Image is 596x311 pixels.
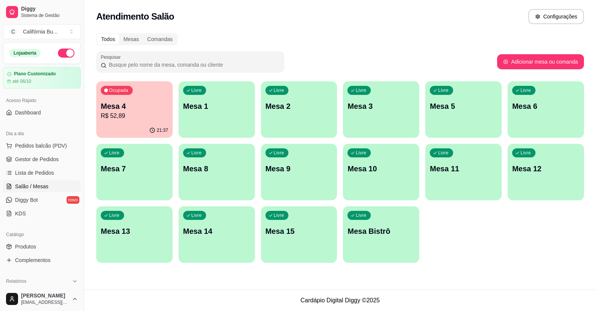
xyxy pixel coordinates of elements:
[512,163,579,174] p: Mesa 12
[15,142,67,149] span: Pedidos balcão (PDV)
[97,34,119,44] div: Todos
[508,81,584,138] button: LivreMesa 6
[21,299,69,305] span: [EMAIL_ADDRESS][DOMAIN_NAME]
[520,150,531,156] p: Livre
[3,180,81,192] a: Salão / Mesas
[347,101,415,111] p: Mesa 3
[343,206,419,263] button: LivreMesa Bistrô
[15,183,49,190] span: Salão / Mesas
[15,109,41,116] span: Dashboard
[261,144,337,200] button: LivreMesa 9
[106,61,280,69] input: Pesquisar
[261,206,337,263] button: LivreMesa 15
[119,34,143,44] div: Mesas
[3,207,81,220] a: KDS
[347,163,415,174] p: Mesa 10
[15,169,54,177] span: Lista de Pedidos
[101,163,168,174] p: Mesa 7
[356,212,366,218] p: Livre
[430,101,497,111] p: Mesa 5
[3,241,81,253] a: Produtos
[15,243,36,250] span: Produtos
[109,150,120,156] p: Livre
[438,87,449,93] p: Livre
[3,107,81,119] a: Dashboard
[96,206,173,263] button: LivreMesa 13
[21,6,78,12] span: Diggy
[58,49,74,58] button: Alterar Status
[438,150,449,156] p: Livre
[14,71,56,77] article: Plano Customizado
[3,167,81,179] a: Lista de Pedidos
[15,155,59,163] span: Gestor de Pedidos
[274,212,284,218] p: Livre
[21,12,78,18] span: Sistema de Gestão
[3,290,81,308] button: [PERSON_NAME][EMAIL_ADDRESS][DOMAIN_NAME]
[109,212,120,218] p: Livre
[84,290,596,311] footer: Cardápio Digital Diggy © 2025
[109,87,128,93] p: Ocupada
[265,226,333,236] p: Mesa 15
[3,140,81,152] button: Pedidos balcão (PDV)
[3,194,81,206] a: Diggy Botnovo
[430,163,497,174] p: Mesa 11
[191,212,202,218] p: Livre
[356,87,366,93] p: Livre
[101,111,168,120] p: R$ 52,89
[520,87,531,93] p: Livre
[343,81,419,138] button: LivreMesa 3
[265,163,333,174] p: Mesa 9
[143,34,177,44] div: Comandas
[183,101,250,111] p: Mesa 1
[6,278,26,284] span: Relatórios
[96,144,173,200] button: LivreMesa 7
[179,206,255,263] button: LivreMesa 14
[425,144,502,200] button: LivreMesa 11
[9,49,41,57] div: Loja aberta
[274,150,284,156] p: Livre
[96,81,173,138] button: OcupadaMesa 4R$ 52,8921:37
[191,87,202,93] p: Livre
[96,11,174,23] h2: Atendimento Salão
[157,127,168,133] p: 21:37
[183,226,250,236] p: Mesa 14
[425,81,502,138] button: LivreMesa 5
[343,144,419,200] button: LivreMesa 10
[101,101,168,111] p: Mesa 4
[3,254,81,266] a: Complementos
[261,81,337,138] button: LivreMesa 2
[3,3,81,21] a: DiggySistema de Gestão
[274,87,284,93] p: Livre
[101,54,123,60] label: Pesquisar
[23,28,58,35] div: Califórnia Bu ...
[15,210,26,217] span: KDS
[15,196,38,204] span: Diggy Bot
[3,24,81,39] button: Select a team
[179,81,255,138] button: LivreMesa 1
[3,128,81,140] div: Dia a dia
[191,150,202,156] p: Livre
[12,78,31,84] article: até 06/10
[497,54,584,69] button: Adicionar mesa ou comanda
[3,67,81,88] a: Plano Customizadoaté 06/10
[3,95,81,107] div: Acesso Rápido
[265,101,333,111] p: Mesa 2
[21,293,69,299] span: [PERSON_NAME]
[528,9,584,24] button: Configurações
[508,144,584,200] button: LivreMesa 12
[356,150,366,156] p: Livre
[183,163,250,174] p: Mesa 8
[3,153,81,165] a: Gestor de Pedidos
[101,226,168,236] p: Mesa 13
[512,101,579,111] p: Mesa 6
[3,229,81,241] div: Catálogo
[15,256,50,264] span: Complementos
[347,226,415,236] p: Mesa Bistrô
[9,28,17,35] span: C
[179,144,255,200] button: LivreMesa 8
